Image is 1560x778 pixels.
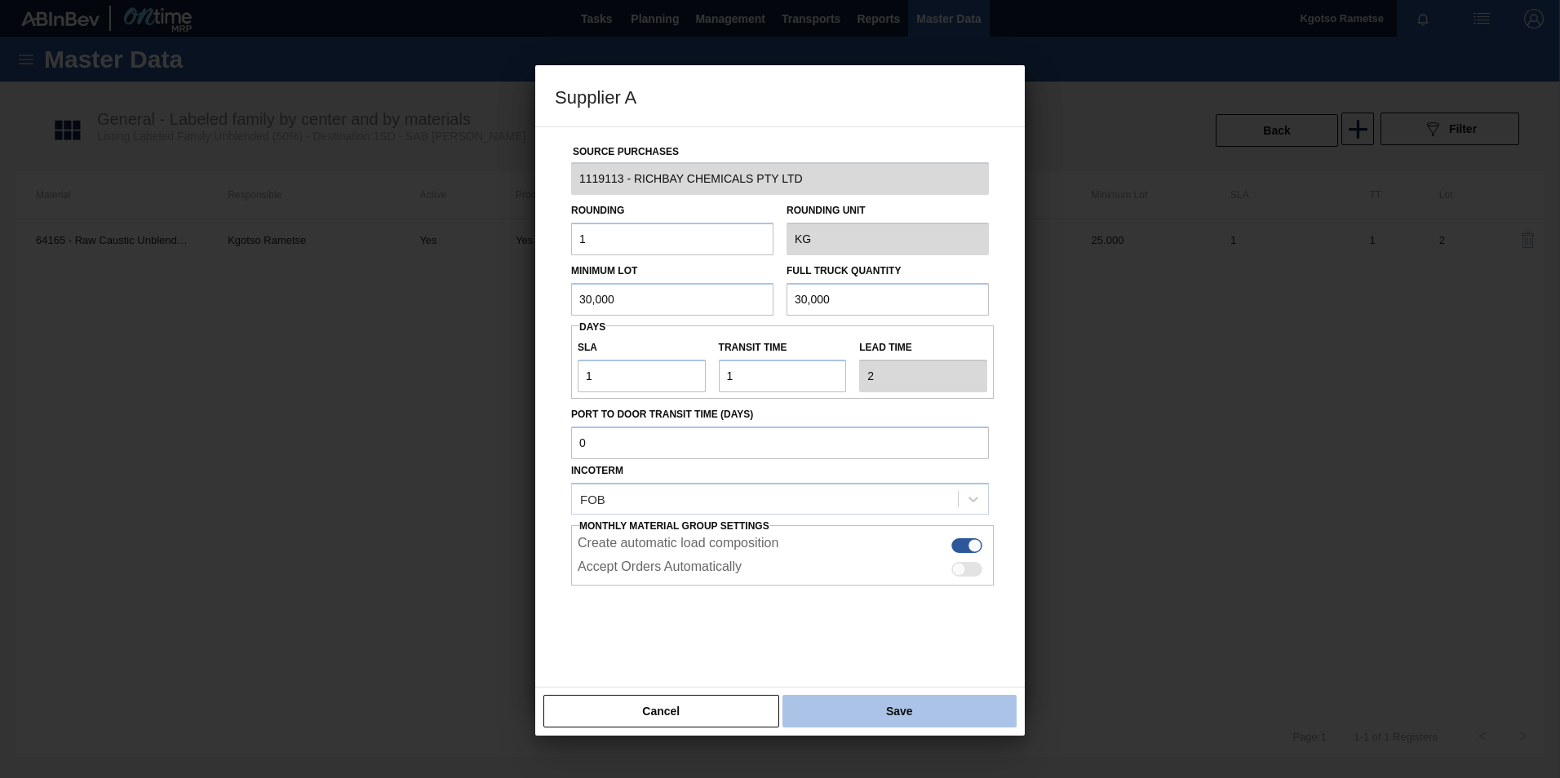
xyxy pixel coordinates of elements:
[580,492,605,506] div: FOB
[782,695,1017,727] button: Save
[719,336,847,360] label: Transit time
[571,205,624,216] label: Rounding
[859,336,987,360] label: Lead time
[571,403,989,427] label: Port to Door Transit Time (days)
[573,146,679,157] label: Source Purchases
[578,559,742,579] label: Accept Orders Automatically
[543,695,779,727] button: Cancel
[571,465,623,476] label: Incoterm
[787,199,989,223] label: Rounding Unit
[571,532,994,555] div: This setting enables the automatic creation of load composition on the supplier side if the order...
[571,265,637,276] label: Minimum Lot
[579,321,605,333] span: Days
[787,265,901,276] label: Full Truck Quantity
[535,65,1025,127] h3: Supplier A
[571,555,994,579] div: This configuration enables automatic acceptance of the order on the supplier side
[578,536,778,555] label: Create automatic load composition
[579,520,769,532] span: Monthly Material Group Settings
[578,336,706,360] label: SLA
